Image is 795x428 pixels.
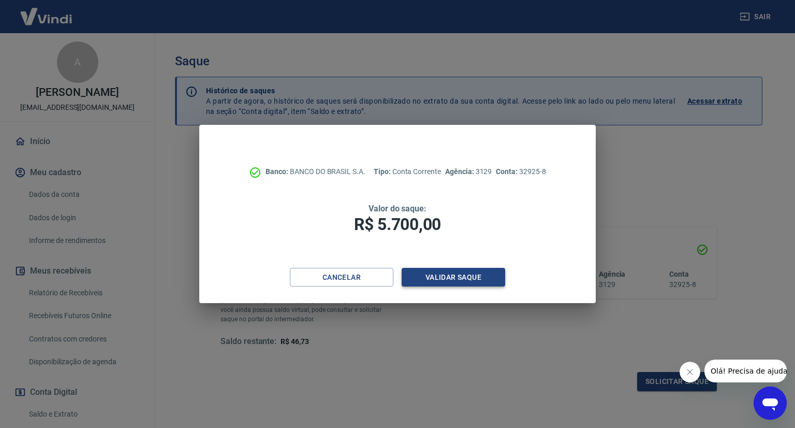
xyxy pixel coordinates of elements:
iframe: Mensagem da empresa [704,360,787,382]
iframe: Fechar mensagem [680,362,700,382]
span: Banco: [266,167,290,176]
p: BANCO DO BRASIL S.A. [266,166,365,177]
p: 3129 [445,166,492,177]
span: Valor do saque: [369,204,426,213]
button: Cancelar [290,268,393,287]
span: R$ 5.700,00 [354,215,441,234]
p: 32925-8 [496,166,546,177]
button: Validar saque [402,268,505,287]
span: Conta: [496,167,519,176]
span: Olá! Precisa de ajuda? [6,7,87,16]
span: Agência: [445,167,476,176]
iframe: Botão para abrir a janela de mensagens [754,387,787,420]
span: Tipo: [374,167,392,176]
p: Conta Corrente [374,166,441,177]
